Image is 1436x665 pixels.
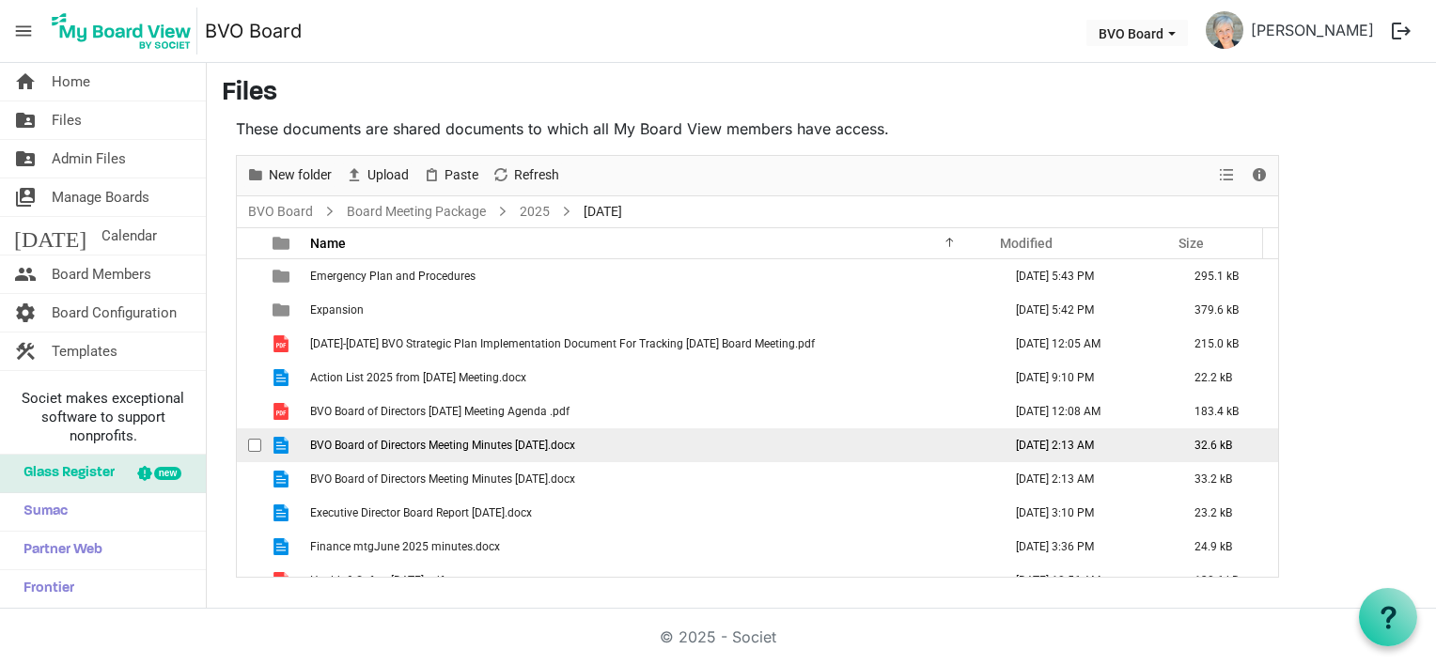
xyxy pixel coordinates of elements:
[310,337,815,350] span: [DATE]-[DATE] BVO Strategic Plan Implementation Document For Tracking [DATE] Board Meeting.pdf
[1175,530,1278,564] td: 24.9 kB is template cell column header Size
[243,163,336,187] button: New folder
[261,293,304,327] td: is template cell column header type
[1175,462,1278,496] td: 33.2 kB is template cell column header Size
[52,140,126,178] span: Admin Files
[52,101,82,139] span: Files
[261,462,304,496] td: is template cell column header type
[14,532,102,569] span: Partner Web
[261,327,304,361] td: is template cell column header type
[52,255,151,293] span: Board Members
[14,101,37,139] span: folder_shared
[304,293,996,327] td: Expansion is template cell column header Name
[1247,163,1272,187] button: Details
[304,394,996,428] td: BVO Board of Directors June 26 2025 Meeting Agenda .pdf is template cell column header Name
[1243,11,1381,49] a: [PERSON_NAME]
[1175,293,1278,327] td: 379.6 kB is template cell column header Size
[237,259,261,293] td: checkbox
[996,564,1175,597] td: June 23, 2025 10:56 AM column header Modified
[310,439,575,452] span: BVO Board of Directors Meeting Minutes [DATE].docx
[304,259,996,293] td: Emergency Plan and Procedures is template cell column header Name
[14,570,74,608] span: Frontier
[304,496,996,530] td: Executive Director Board Report June 2025.docx is template cell column header Name
[154,467,181,480] div: new
[237,361,261,394] td: checkbox
[1215,163,1238,187] button: View dropdownbutton
[310,574,444,587] span: Health & Safety [DATE].pdf
[261,496,304,530] td: is template cell column header type
[342,163,413,187] button: Upload
[236,117,1279,140] p: These documents are shared documents to which all My Board View members have access.
[996,462,1175,496] td: June 20, 2025 2:13 AM column header Modified
[516,200,554,224] a: 2025
[310,371,526,384] span: Action List 2025 from [DATE] Meeting.docx
[14,332,37,370] span: construction
[14,455,115,492] span: Glass Register
[996,394,1175,428] td: June 24, 2025 12:08 AM column header Modified
[1175,361,1278,394] td: 22.2 kB is template cell column header Size
[1243,156,1275,195] div: Details
[304,327,996,361] td: 2024-2027 BVO Strategic Plan Implementation Document For Tracking June 26 2025 Board Meeting.pdf ...
[1381,11,1421,51] button: logout
[6,13,41,49] span: menu
[1175,496,1278,530] td: 23.2 kB is template cell column header Size
[237,327,261,361] td: checkbox
[304,530,996,564] td: Finance mtgJune 2025 minutes.docx is template cell column header Name
[489,163,563,187] button: Refresh
[46,8,205,54] a: My Board View Logo
[240,156,338,195] div: New folder
[310,540,500,553] span: Finance mtgJune 2025 minutes.docx
[338,156,415,195] div: Upload
[1178,236,1204,251] span: Size
[267,163,334,187] span: New folder
[1000,236,1053,251] span: Modified
[52,332,117,370] span: Templates
[261,361,304,394] td: is template cell column header type
[1175,564,1278,597] td: 130.6 kB is template cell column header Size
[237,564,261,597] td: checkbox
[485,156,566,195] div: Refresh
[261,564,304,597] td: is template cell column header type
[52,294,177,332] span: Board Configuration
[996,293,1175,327] td: June 27, 2025 5:42 PM column header Modified
[237,394,261,428] td: checkbox
[261,394,304,428] td: is template cell column header type
[996,259,1175,293] td: June 27, 2025 5:43 PM column header Modified
[580,200,626,224] span: [DATE]
[419,163,482,187] button: Paste
[1175,259,1278,293] td: 295.1 kB is template cell column header Size
[52,178,149,216] span: Manage Boards
[237,530,261,564] td: checkbox
[310,236,346,251] span: Name
[14,140,37,178] span: folder_shared
[261,428,304,462] td: is template cell column header type
[14,217,86,255] span: [DATE]
[996,530,1175,564] td: June 25, 2025 3:36 PM column header Modified
[310,472,575,486] span: BVO Board of Directors Meeting Minutes [DATE].docx
[237,293,261,327] td: checkbox
[222,78,1421,110] h3: Files
[1175,428,1278,462] td: 32.6 kB is template cell column header Size
[8,389,197,445] span: Societ makes exceptional software to support nonprofits.
[304,361,996,394] td: Action List 2025 from May 29, 2025 Meeting.docx is template cell column header Name
[443,163,480,187] span: Paste
[261,259,304,293] td: is template cell column header type
[512,163,561,187] span: Refresh
[310,506,532,519] span: Executive Director Board Report [DATE].docx
[1175,394,1278,428] td: 183.4 kB is template cell column header Size
[1206,11,1243,49] img: PyyS3O9hLMNWy5sfr9llzGd1zSo7ugH3aP_66mAqqOBuUsvSKLf-rP3SwHHrcKyCj7ldBY4ygcQ7lV8oQjcMMA_thumb.png
[14,493,68,531] span: Sumac
[14,63,37,101] span: home
[14,178,37,216] span: switch_account
[660,627,776,646] a: © 2025 - Societ
[310,405,570,418] span: BVO Board of Directors [DATE] Meeting Agenda .pdf
[996,327,1175,361] td: June 24, 2025 12:05 AM column header Modified
[996,361,1175,394] td: June 09, 2025 9:10 PM column header Modified
[1086,20,1188,46] button: BVO Board dropdownbutton
[261,530,304,564] td: is template cell column header type
[14,294,37,332] span: settings
[304,462,996,496] td: BVO Board of Directors Meeting Minutes May 29th 2025.docx is template cell column header Name
[237,496,261,530] td: checkbox
[244,200,317,224] a: BVO Board
[237,462,261,496] td: checkbox
[996,496,1175,530] td: June 25, 2025 3:10 PM column header Modified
